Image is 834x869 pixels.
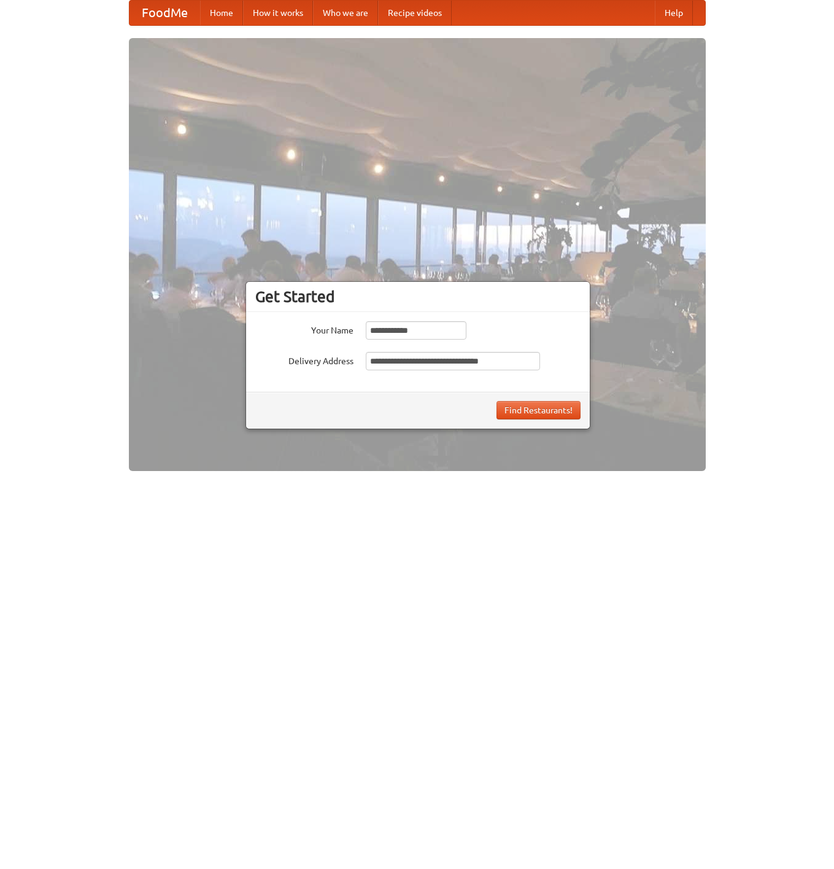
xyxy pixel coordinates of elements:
label: Delivery Address [255,352,353,367]
a: Home [200,1,243,25]
a: How it works [243,1,313,25]
a: Recipe videos [378,1,452,25]
h3: Get Started [255,287,581,306]
a: Help [655,1,693,25]
button: Find Restaurants! [496,401,581,419]
a: Who we are [313,1,378,25]
label: Your Name [255,321,353,337]
a: FoodMe [129,1,200,25]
